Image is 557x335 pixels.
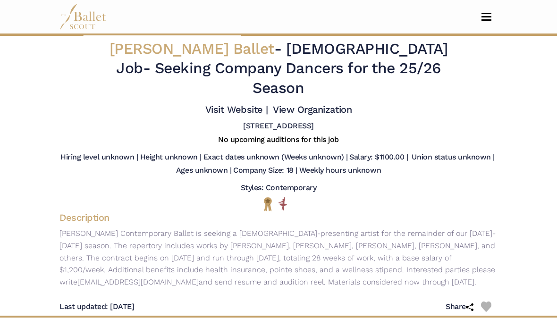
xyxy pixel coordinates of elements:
h5: Styles: Contemporary [241,183,316,193]
h2: - - Seeking Company Dancers for the 25/26 Season [97,39,460,98]
h5: Salary: $1100.00 | [349,152,408,162]
h5: Ages unknown | [176,166,231,176]
h5: No upcoming auditions for this job [218,135,339,145]
h5: Height unknown | [140,152,202,162]
img: Pointe [278,197,287,210]
img: National [262,197,274,211]
a: Visit Website | [205,104,268,115]
h5: Union status unknown | [412,152,494,162]
h5: [STREET_ADDRESS] [243,121,313,131]
h4: Description [52,211,505,224]
h5: Hiring level unknown | [60,152,138,162]
span: [PERSON_NAME] Ballet [110,40,274,58]
img: Heart [481,301,491,312]
h5: Company Size: 18 | [233,166,297,176]
h5: Exact dates unknown (Weeks unknown) | [203,152,347,162]
p: [PERSON_NAME] Contemporary Ballet is seeking a [DEMOGRAPHIC_DATA]-presenting artist for the remai... [52,227,505,288]
a: View Organization [273,104,352,115]
h5: Weekly hours unknown [299,166,381,176]
button: Toggle navigation [475,12,498,21]
h5: Share [446,302,481,312]
h5: Last updated: [DATE] [59,302,134,312]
